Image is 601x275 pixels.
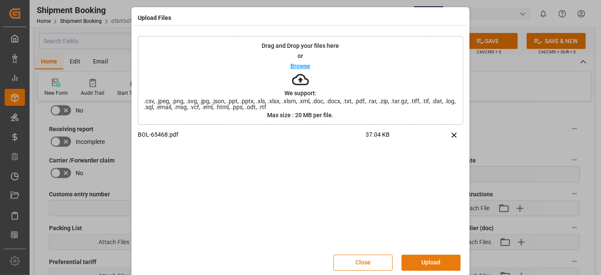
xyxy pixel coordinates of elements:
[262,43,339,49] p: Drag and Drop your files here
[138,36,463,125] div: Drag and Drop your files hereorBrowseWe support:.csv, .jpeg, .png, .svg, .jpg, .json, .ppt, .pptx...
[291,63,311,69] p: Browse
[138,98,463,110] span: .csv, .jpeg, .png, .svg, .jpg, .json, .ppt, .pptx, .xls, .xlsx, .xlsm, .xml, .doc, .docx, .txt, ....
[402,255,461,271] button: Upload
[138,14,171,22] h4: Upload Files
[298,53,303,59] p: or
[366,130,423,145] span: 37.04 KB
[333,255,393,271] button: Close
[138,130,366,139] p: BOL-65468.pdf
[268,112,334,118] p: Max size : 20 MB per file.
[284,90,317,96] p: We support:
